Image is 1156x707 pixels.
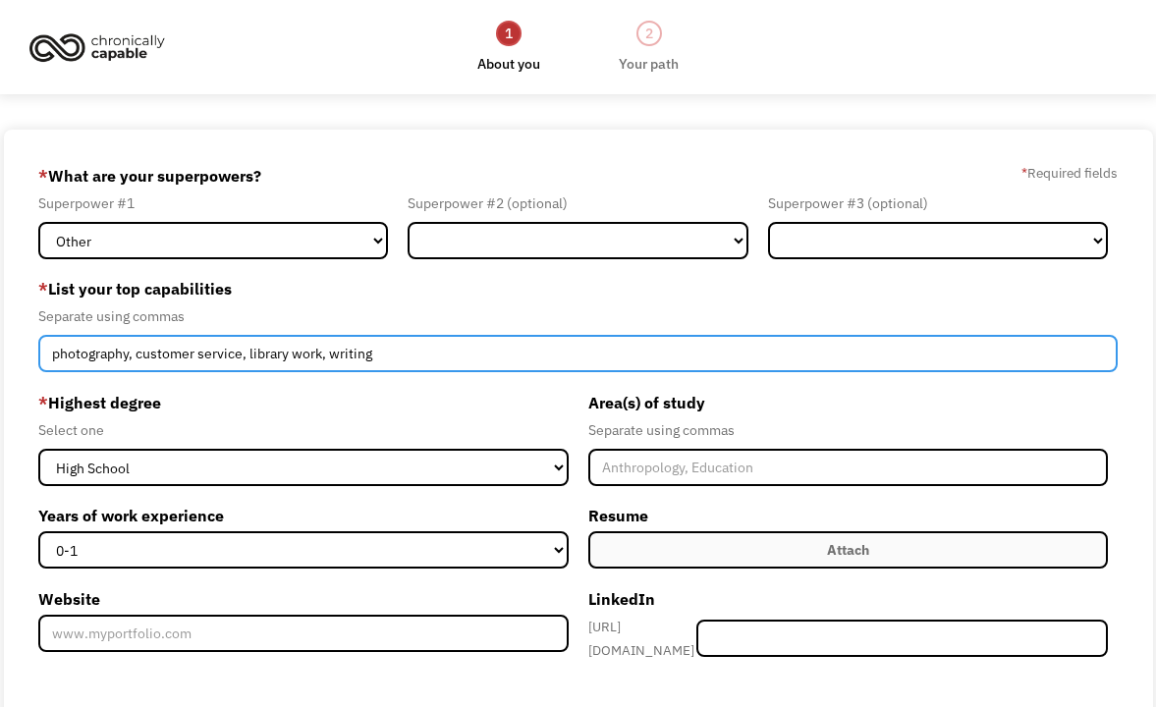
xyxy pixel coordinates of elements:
div: Attach [827,538,869,562]
label: Highest degree [38,387,569,418]
div: 2 [636,21,662,46]
label: Resume [588,500,1109,531]
div: Your path [619,52,679,76]
div: Separate using commas [588,418,1109,442]
div: Superpower #3 (optional) [768,191,1108,215]
div: Separate using commas [38,304,1118,328]
div: Superpower #1 [38,191,388,215]
label: Attach [588,531,1109,569]
label: Area(s) of study [588,387,1109,418]
img: Chronically Capable logo [24,26,171,69]
label: Years of work experience [38,500,569,531]
label: What are your superpowers? [38,160,261,191]
input: Videography, photography, accounting [38,335,1118,372]
a: 1About you [477,19,540,76]
label: LinkedIn [588,583,1109,615]
div: About you [477,52,540,76]
label: Required fields [1021,161,1118,185]
div: [URL][DOMAIN_NAME] [588,615,696,662]
label: Website [38,583,569,615]
a: 2Your path [619,19,679,76]
div: Superpower #2 (optional) [408,191,747,215]
div: 1 [496,21,522,46]
input: Anthropology, Education [588,449,1109,486]
label: List your top capabilities [38,273,1118,304]
input: www.myportfolio.com [38,615,569,652]
div: Select one [38,418,569,442]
